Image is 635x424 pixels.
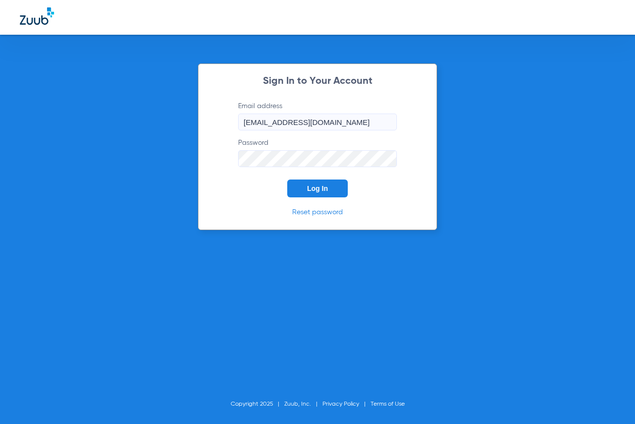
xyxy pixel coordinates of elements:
[322,401,359,407] a: Privacy Policy
[371,401,405,407] a: Terms of Use
[238,114,397,130] input: Email address
[238,101,397,130] label: Email address
[20,7,54,25] img: Zuub Logo
[284,399,322,409] li: Zuub, Inc.
[292,209,343,216] a: Reset password
[223,76,412,86] h2: Sign In to Your Account
[287,180,348,197] button: Log In
[238,138,397,167] label: Password
[231,399,284,409] li: Copyright 2025
[307,184,328,192] span: Log In
[238,150,397,167] input: Password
